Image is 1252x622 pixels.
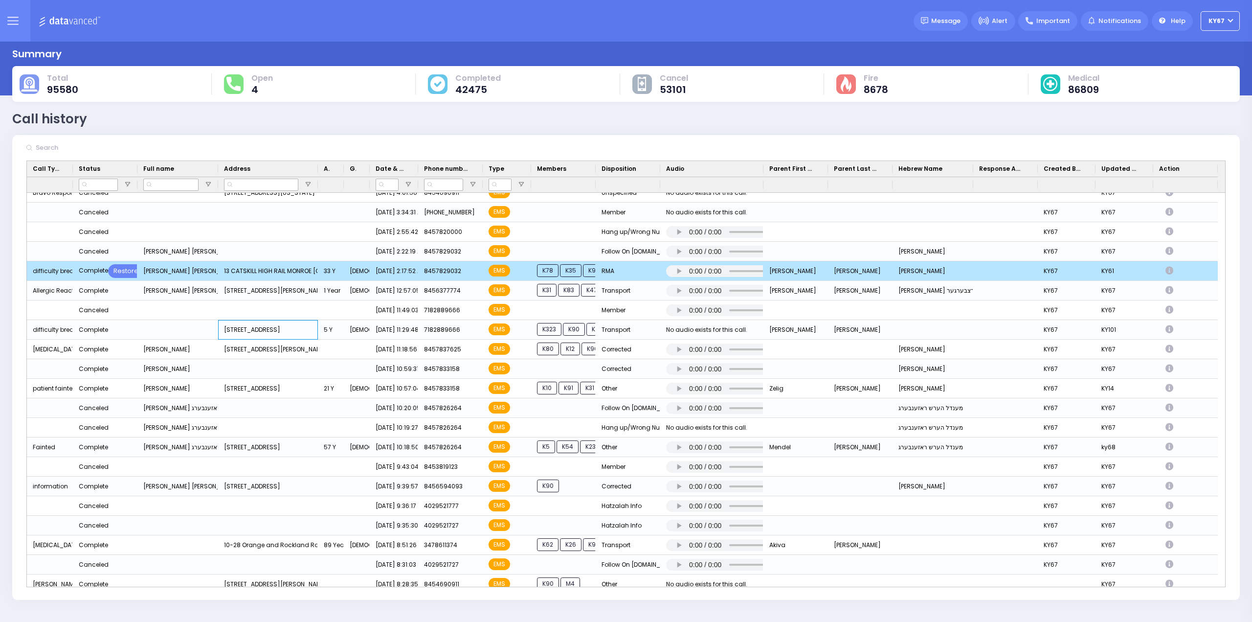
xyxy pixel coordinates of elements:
span: Alert [992,16,1007,26]
div: [PERSON_NAME] [763,320,828,340]
div: [PERSON_NAME] [PERSON_NAME] [PERSON_NAME] [137,477,218,496]
span: Fire [864,73,888,83]
div: [PERSON_NAME] [893,477,973,496]
div: Press SPACE to select this row. [27,457,1218,477]
div: No audio exists for this call. [666,186,747,199]
div: 10-28 Orange and Rockland Rd, [GEOGRAPHIC_DATA] [US_STATE] [218,535,318,555]
div: [DEMOGRAPHIC_DATA] [344,535,370,555]
div: KY67 [1038,379,1095,398]
div: Press SPACE to select this row. [27,398,1218,418]
div: Complete [79,264,108,278]
div: Call history [12,110,87,129]
span: Gender [350,164,356,173]
img: total-cause.svg [21,77,38,92]
div: KY67 [1038,320,1095,340]
span: 8678 [864,85,888,94]
div: No audio exists for this call. [666,206,747,219]
div: [STREET_ADDRESS] [218,320,318,340]
span: EMS [489,500,510,511]
div: [PERSON_NAME] [893,340,973,359]
div: difficulty breathing [27,261,73,281]
div: [PERSON_NAME] [PERSON_NAME] ווערצבערגער [137,281,218,300]
div: information [27,477,73,496]
input: Search [33,138,179,157]
input: Status Filter Input [79,179,118,191]
span: K90 [581,343,604,355]
button: Open Filter Menu [517,181,525,188]
div: [PERSON_NAME] [828,438,893,457]
span: Phone number [424,164,469,173]
div: מענדל הערש ראזענבערג [893,438,973,457]
div: [DATE] 9:36:17 PM [370,496,418,516]
div: [PERSON_NAME] [763,261,828,281]
div: [MEDICAL_DATA] [27,340,73,359]
div: Press SPACE to select this row. [27,496,1218,516]
div: [PERSON_NAME] מענדל הערש ראזענבערג [137,418,218,438]
span: K5 [537,440,555,453]
div: Summary [12,46,62,61]
div: [PERSON_NAME] [893,379,973,398]
div: Follow On [DOMAIN_NAME] [596,555,660,575]
span: EMS [489,402,510,414]
div: Bravo Response - MVA w/ Unk Injuries B [27,183,73,203]
span: EMS [489,284,510,296]
span: K90 [537,480,559,492]
div: [STREET_ADDRESS] [218,379,318,398]
div: KY67 [1038,242,1095,261]
div: KY67 [1038,300,1095,320]
div: [PERSON_NAME] [828,535,893,555]
a: Restore [108,264,144,278]
div: 1 Year [318,281,344,300]
div: KY67 [1038,203,1095,222]
button: KY67 [1201,11,1240,31]
div: KY67 [1095,477,1153,496]
span: 8456594093 [424,482,463,490]
div: KY67 [1038,457,1095,477]
div: Transport [596,281,660,300]
span: 53101 [660,85,688,94]
div: 57 Y [318,438,344,457]
div: Member [596,203,660,222]
div: [DATE] 10:18:50 PM [370,438,418,457]
div: [DATE] 8:51:26 PM [370,535,418,555]
div: Member [596,300,660,320]
span: 42475 [455,85,501,94]
div: [DATE] 2:17:52 AM [370,261,418,281]
div: [PERSON_NAME] מענדל הערש ראזענבערג [137,398,218,418]
span: K80 [537,343,559,355]
div: Press SPACE to select this row. [27,438,1218,457]
span: 7182889666 [424,325,460,334]
span: EMS [489,226,510,237]
div: No audio exists for this call. [666,421,747,434]
div: Press SPACE to select this row. [27,340,1218,359]
span: K10 [537,382,557,394]
div: KY67 [1038,477,1095,496]
button: Open Filter Menu [204,181,212,188]
span: KY67 [1208,17,1225,25]
div: Complete [79,363,108,375]
div: Press SPACE to select this row. [27,418,1218,438]
div: KY101 [1095,320,1153,340]
div: Press SPACE to select this row. [27,222,1218,242]
div: Complete [79,441,108,454]
span: EMS [489,323,510,335]
span: Parent First Name [769,164,814,173]
input: Date & Time Filter Input [376,179,399,191]
div: Corrected [596,477,660,496]
span: EMS [489,206,510,218]
div: Other [596,575,660,594]
div: [PERSON_NAME] [137,340,218,359]
div: 33 Y [318,261,344,281]
span: Parent Last Name [834,164,879,173]
div: Canceled [79,500,109,512]
button: Open Filter Menu [124,181,132,188]
span: 8457820000 [424,228,462,236]
button: Open Filter Menu [404,181,412,188]
div: Transport [596,320,660,340]
div: KY67 [1038,359,1095,379]
div: Press SPACE to select this row. [27,477,1218,496]
div: KY67 [1095,203,1153,222]
div: [MEDICAL_DATA] [27,535,73,555]
div: KY67 [1038,340,1095,359]
div: Member [596,457,660,477]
